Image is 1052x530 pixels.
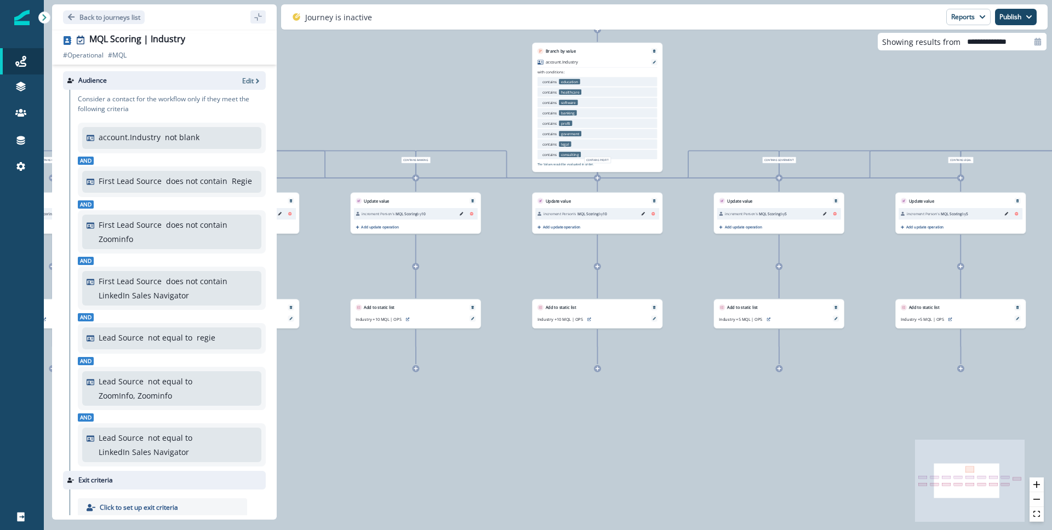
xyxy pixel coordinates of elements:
span: MQL Scoring [396,211,417,216]
p: Edit [242,76,254,85]
p: legal [559,141,571,147]
p: contains [542,100,557,105]
p: Audience [78,76,107,85]
button: Edit [276,210,284,217]
p: not equal to [148,432,192,443]
p: contains [542,120,557,126]
p: Click to set up exit criteria [100,503,178,512]
span: And [78,257,94,265]
p: First Lead Source [99,175,162,187]
p: Add update operation [725,224,763,229]
p: account.Industry [546,59,578,65]
p: regie [197,332,215,343]
button: Remove [1014,199,1022,203]
p: Lead Source [99,376,144,387]
button: Remove [649,210,658,217]
p: Update value [546,198,571,204]
p: increment Person's by [362,211,425,217]
span: contains goverment [762,157,796,164]
p: consulting [559,152,581,157]
span: contains legal [948,157,973,164]
button: Remove [287,199,295,203]
button: Edit [639,210,647,217]
p: goverment [559,131,581,136]
g: Edge from 40e3e35e-809c-477a-9830-dfc65fd9d711 to node-edge-label11a6815b-9b06-40f5-9644-08294e1e... [597,151,779,178]
button: preview [403,315,411,323]
p: does not contain [166,219,227,231]
button: Remove [1014,306,1022,309]
span: contains banking [401,157,430,164]
button: Edit [458,210,466,217]
p: The Values would be evaluated in order. [538,162,594,166]
button: Remove [832,306,840,309]
button: Edit [821,210,829,217]
span: And [78,413,94,422]
p: contains [542,141,557,147]
p: Update value [909,198,934,204]
p: Industry +10 MQL | OPS [538,316,583,322]
span: 5 [966,211,968,216]
p: LinkedIn Sales Navigator [99,446,189,458]
button: Edit [1002,210,1010,217]
p: banking [559,110,576,116]
span: 10 [603,211,607,216]
div: Update valueRemoveincrement Person's MQL Scoringby5EditRemoveAdd update operation [714,192,844,234]
button: Remove [832,199,840,203]
p: Showing results from [882,36,960,48]
p: Back to journeys list [79,13,140,22]
span: MQL Scoring [578,211,599,216]
button: Add update operation [354,224,399,229]
p: LinkedIn Sales Navigator [99,290,189,301]
p: Industry +5 MQL | OPS [901,316,944,322]
p: Lead Source [99,332,144,343]
span: MQL Scoring [941,211,962,216]
button: Add update operation [899,224,944,229]
p: Industry +10 MQL | OPS [356,316,401,322]
button: preview [40,315,48,323]
div: MQL Scoring | Industry [89,34,185,46]
div: Update valueRemoveincrement Person's MQL Scoringby5EditRemoveAdd update operation [895,192,1026,234]
span: And [78,313,94,321]
button: zoom in [1030,477,1044,492]
span: 10 [421,211,425,216]
p: contains [542,110,557,116]
p: # Operational [63,50,104,60]
div: contains profit [548,157,646,164]
div: Update valueRemoveincrement Person's MQL Scoringby10EditRemoveAdd update operation [351,192,481,234]
p: ZoomInfo, Zoominfo [99,390,172,401]
p: Add to static list [727,304,758,310]
p: Branch by value [546,48,576,54]
p: Exit criteria [78,475,113,485]
span: And [78,357,94,365]
button: Remove [468,199,477,203]
button: Add update operation [717,224,763,229]
p: account.Industry [99,131,161,143]
div: Add to static listRemoveIndustry +10 MQL | OPSpreview [532,299,662,329]
div: Branch by valueRemoveaccount.Industrywith conditions:contains educationcontains healthcarecontain... [532,43,662,172]
img: Inflection [14,10,30,25]
div: Update valueRemoveincrement Person's MQL Scoringby10EditRemoveAdd update operation [532,192,662,234]
p: contains [542,131,557,136]
p: Regie [232,175,252,187]
p: Add update operation [361,224,399,229]
div: contains banking [367,157,465,164]
div: contains software [185,157,283,164]
button: preview [764,315,773,323]
button: Add update operation [535,224,581,229]
button: sidebar collapse toggle [250,10,266,24]
p: Add update operation [906,224,944,229]
button: Remove [650,199,659,203]
g: Edge from 40e3e35e-809c-477a-9830-dfc65fd9d711 to node-edge-labele61da5b2-4d08-4b33-8416-72143fb6... [53,151,597,178]
p: Add update operation [543,224,581,229]
p: not equal to [148,376,192,387]
button: Remove [650,306,659,309]
p: healthcare [559,89,581,95]
p: First Lead Source [99,275,162,287]
p: contains [542,79,557,84]
button: zoom out [1030,492,1044,507]
p: contains [542,89,557,95]
p: increment Person's by [725,211,786,217]
div: Add to static listRemoveIndustry +5 MQL | OPSpreview [895,299,1026,329]
div: Update valueRemoveincrement Person's MQL Scoringby10EditRemoveAdd update operation [169,192,299,234]
p: First Lead Source [99,219,162,231]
